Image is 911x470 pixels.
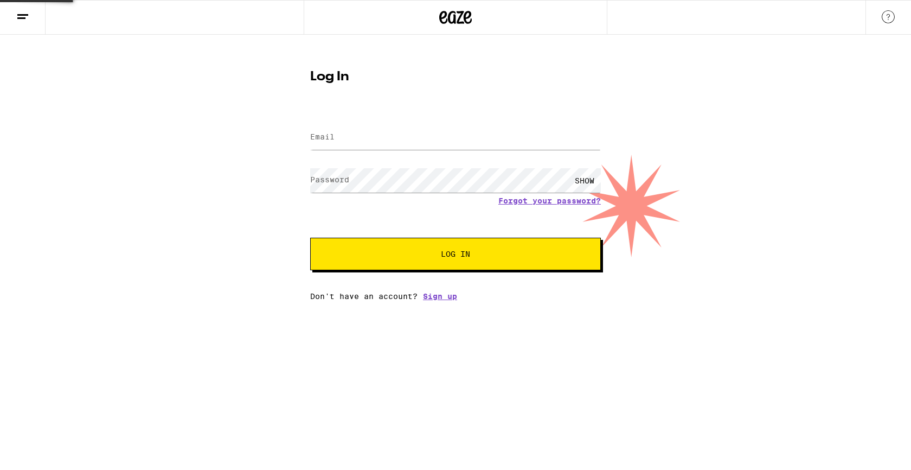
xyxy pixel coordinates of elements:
span: Log In [441,250,470,258]
div: SHOW [568,168,601,193]
input: Email [310,125,601,150]
label: Password [310,175,349,184]
a: Sign up [423,292,457,301]
a: Forgot your password? [498,196,601,205]
button: Log In [310,238,601,270]
div: Don't have an account? [310,292,601,301]
label: Email [310,132,335,141]
h1: Log In [310,71,601,84]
